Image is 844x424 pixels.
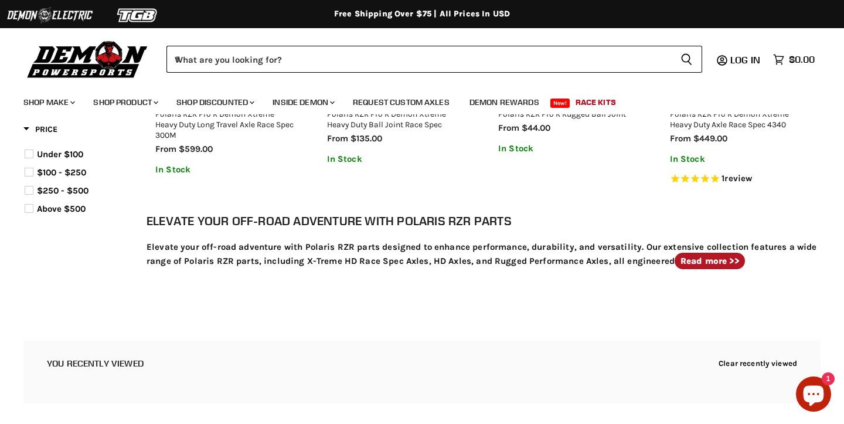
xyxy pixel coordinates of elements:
h2: You recently viewed [47,358,144,368]
inbox-online-store-chat: Shopify online store chat [792,376,835,415]
span: $135.00 [350,133,382,144]
a: Shop Product [84,90,165,114]
img: Demon Electric Logo 2 [6,4,94,26]
span: from [670,133,691,144]
a: Polaris RZR Pro R Demon Xtreme Heavy Duty Long Travel Axle Race Spec 300M [155,109,294,140]
a: $0.00 [767,51,821,68]
a: Log in [725,55,767,65]
span: $44.00 [522,123,550,133]
p: In Stock [155,165,298,175]
span: Under $100 [37,149,83,160]
span: $449.00 [693,133,727,144]
a: Race Kits [567,90,625,114]
p: Elevate your off-road adventure with Polaris RZR parts designed to enhance performance, durabilit... [147,240,821,269]
a: Inside Demon [264,90,342,114]
p: In Stock [327,154,469,164]
span: from [327,133,348,144]
span: from [155,144,176,154]
button: Clear recently viewed [719,359,797,368]
a: Shop Make [15,90,82,114]
span: 1 reviews [722,173,752,184]
span: Price [23,124,57,134]
img: Demon Powersports [23,38,152,80]
a: Request Custom Axles [344,90,458,114]
span: New! [550,99,570,108]
span: from [498,123,519,133]
p: In Stock [670,154,812,164]
input: When autocomplete results are available use up and down arrows to review and enter to select [166,46,671,73]
p: In Stock [498,144,641,154]
form: Product [166,46,702,73]
button: Search [671,46,702,73]
a: Polaris RZR Pro R Rugged Ball Joint [498,109,626,118]
img: TGB Logo 2 [94,4,182,26]
span: $250 - $500 [37,185,89,196]
h2: Elevate Your Off-Road Adventure with Polaris RZR Parts [147,212,821,230]
button: Filter by Price [23,124,57,138]
ul: Main menu [15,86,812,114]
a: Demon Rewards [461,90,548,114]
span: Log in [730,54,760,66]
span: Above $500 [37,203,86,214]
span: $599.00 [179,144,213,154]
a: Shop Discounted [168,90,261,114]
span: $0.00 [789,54,815,65]
span: Rated 5.0 out of 5 stars 1 reviews [670,173,812,185]
span: review [724,173,752,184]
strong: Read more >> [680,256,739,266]
span: $100 - $250 [37,167,86,178]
